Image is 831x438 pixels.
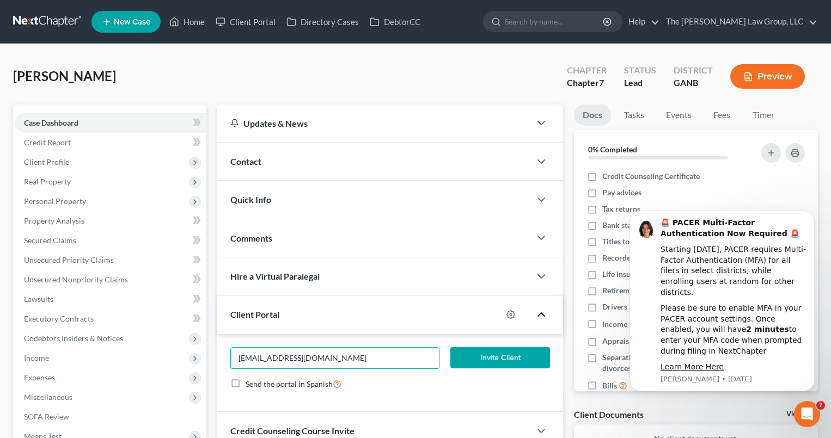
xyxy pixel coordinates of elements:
[567,64,607,77] div: Chapter
[794,401,820,427] iframe: Intercom live chat
[602,171,700,182] span: Credit Counseling Certificate
[705,104,740,126] a: Fees
[15,113,206,133] a: Case Dashboard
[15,270,206,289] a: Unsecured Nonpriority Claims
[602,336,662,347] span: Appraisal reports
[210,12,281,32] a: Client Portal
[602,220,658,231] span: Bank statements
[230,425,355,436] span: Credit Counseling Course Invite
[674,64,713,77] div: District
[15,231,206,250] a: Secured Claims
[15,309,206,329] a: Executory Contracts
[231,348,439,368] input: Enter email
[246,379,333,388] span: Send the portal in Spanish
[624,64,656,77] div: Status
[744,104,783,126] a: Timer
[24,275,128,284] span: Unsecured Nonpriority Claims
[230,309,279,319] span: Client Portal
[816,401,825,410] span: 7
[24,216,84,225] span: Property Analysis
[230,194,271,205] span: Quick Info
[567,77,607,89] div: Chapter
[24,177,71,186] span: Real Property
[602,352,748,374] span: Separation agreements or decrees of divorces
[230,233,272,243] span: Comments
[24,157,69,166] span: Client Profile
[364,12,426,32] a: DebtorCC
[602,252,707,263] span: Recorded mortgages and deeds
[15,407,206,427] a: SOFA Review
[574,409,644,420] div: Client Documents
[661,12,817,32] a: The [PERSON_NAME] Law Group, LLC
[588,145,637,154] strong: 0% Completed
[505,11,604,32] input: Search by name...
[164,12,210,32] a: Home
[15,133,206,152] a: Credit Report
[15,250,206,270] a: Unsecured Priority Claims
[602,187,641,198] span: Pay advices
[602,236,681,247] span: Titles to motor vehicles
[24,334,123,343] span: Codebtors Insiders & Notices
[574,104,611,126] a: Docs
[24,255,114,264] span: Unsecured Priority Claims
[13,68,116,84] span: [PERSON_NAME]
[230,271,320,281] span: Hire a Virtual Paralegal
[599,77,604,88] span: 7
[24,236,76,245] span: Secured Claims
[602,203,640,214] span: Tax returns
[602,269,677,280] span: Life insurance policies
[24,196,86,206] span: Personal Property
[624,77,656,89] div: Lead
[24,392,72,402] span: Miscellaneous
[602,285,708,296] span: Retirement account statements
[786,410,814,418] a: View All
[450,347,549,369] button: Invite Client
[230,156,261,166] span: Contact
[602,380,617,391] span: Bills
[230,118,517,129] div: Updates & News
[602,301,726,312] span: Drivers license & social security card
[730,64,805,89] button: Preview
[15,289,206,309] a: Lawsuits
[24,353,49,362] span: Income
[623,12,659,32] a: Help
[24,294,53,304] span: Lawsuits
[114,18,150,26] span: New Case
[24,138,71,147] span: Credit Report
[15,211,206,231] a: Property Analysis
[602,319,668,330] span: Income Documents
[24,412,69,421] span: SOFA Review
[615,104,653,126] a: Tasks
[24,314,94,323] span: Executory Contracts
[281,12,364,32] a: Directory Cases
[24,373,55,382] span: Expenses
[613,194,831,409] iframe: Intercom notifications message
[657,104,700,126] a: Events
[24,118,78,127] span: Case Dashboard
[674,77,713,89] div: GANB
